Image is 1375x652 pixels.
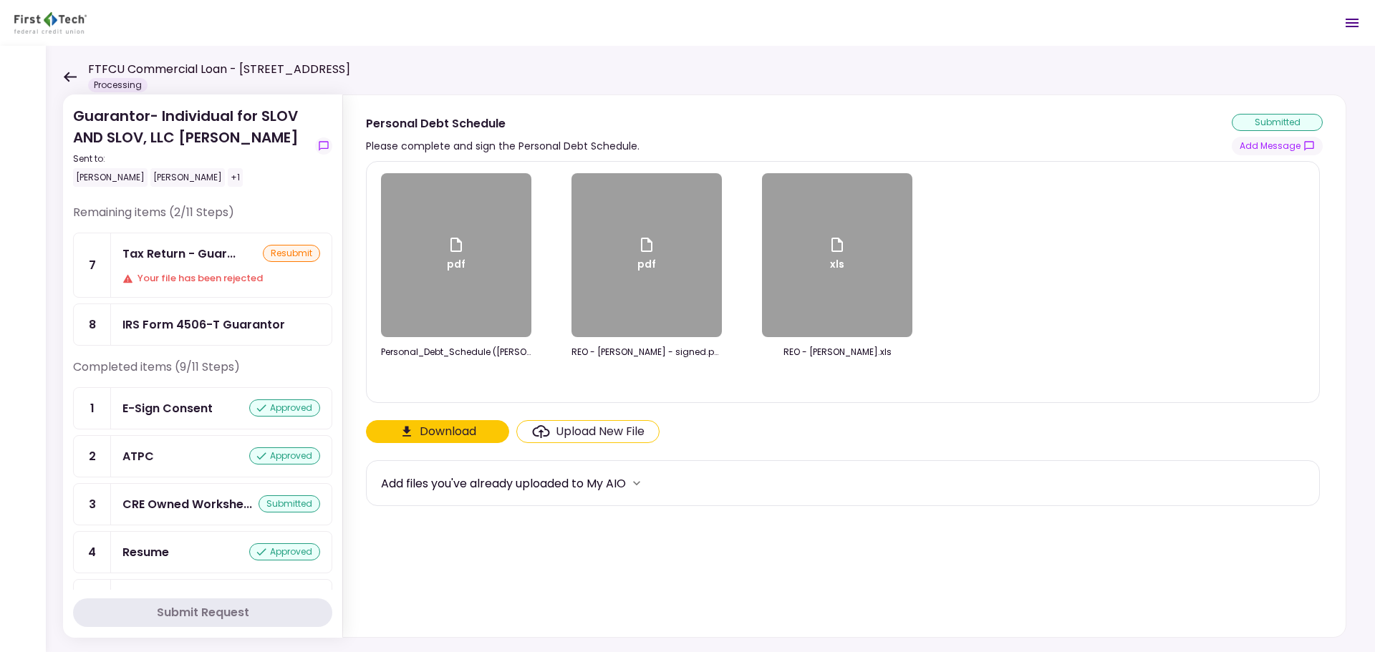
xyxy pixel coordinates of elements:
div: approved [249,543,320,560]
div: Personal Debt Schedule [366,115,640,132]
div: E-Sign Consent [122,399,213,417]
div: resubmit [263,245,320,262]
button: Submit Request [73,598,332,627]
div: 2 [74,436,111,477]
div: Please complete and sign the Personal Debt Schedule. [366,137,640,155]
div: Personal Debt SchedulePlease complete and sign the Personal Debt Schedule.submittedshow-messagesp... [342,94,1346,638]
div: Upload New File [556,423,645,440]
button: Click here to download the document [366,420,509,443]
button: show-messages [315,137,332,155]
div: 7 [74,233,111,297]
a: 4Resumeapproved [73,531,332,573]
div: pdf [447,236,465,275]
div: Your file has been rejected [122,271,320,286]
div: [PERSON_NAME] [150,168,225,187]
div: 3 [74,484,111,525]
div: REO - John Curran - signed.pdf [571,346,722,359]
div: 8 [74,304,111,345]
div: ATPC [122,447,154,465]
div: Tax Return - Guarantor [122,245,236,263]
div: Sent to: [73,152,309,165]
a: 1E-Sign Consentapproved [73,387,332,429]
div: Completed items (9/11 Steps) [73,359,332,387]
div: xls [829,236,846,275]
div: pdf [637,236,656,275]
div: approved [249,399,320,417]
a: 8IRS Form 4506-T Guarantor [73,303,332,346]
a: 2ATPCapproved [73,435,332,477]
h1: FTFCU Commercial Loan - [STREET_ADDRESS] [88,61,350,78]
div: REO - John Curran.xls [762,346,912,359]
button: more [626,472,647,494]
div: 4 [74,532,111,573]
div: +1 [228,168,243,187]
div: Resume [122,543,169,561]
a: 7Tax Return - GuarantorresubmitYour file has been rejected [73,233,332,298]
div: submitted [1232,114,1323,131]
div: Remaining items (2/11 Steps) [73,204,332,233]
div: [PERSON_NAME] [73,168,148,187]
div: 5 [74,580,111,621]
a: 3CRE Owned Worksheetsubmitted [73,483,332,525]
img: Partner icon [14,12,87,34]
button: show-messages [1232,137,1323,155]
div: CRE Owned Worksheet [122,495,252,513]
div: 1 [74,388,111,429]
div: IRS Form 4506-T Guarantor [122,316,285,334]
div: Processing [88,78,148,92]
div: Guarantor- Individual for SLOV AND SLOV, LLC [PERSON_NAME] [73,105,309,187]
div: Personal_Debt_Schedule (John Curran) - signed.pdf [381,346,531,359]
button: Open menu [1335,6,1369,40]
a: 5FTFCU PFSsubmitted [73,579,332,621]
div: submitted [259,495,320,512]
div: Add files you've already uploaded to My AIO [381,475,626,492]
div: Submit Request [157,604,249,621]
div: approved [249,447,320,464]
